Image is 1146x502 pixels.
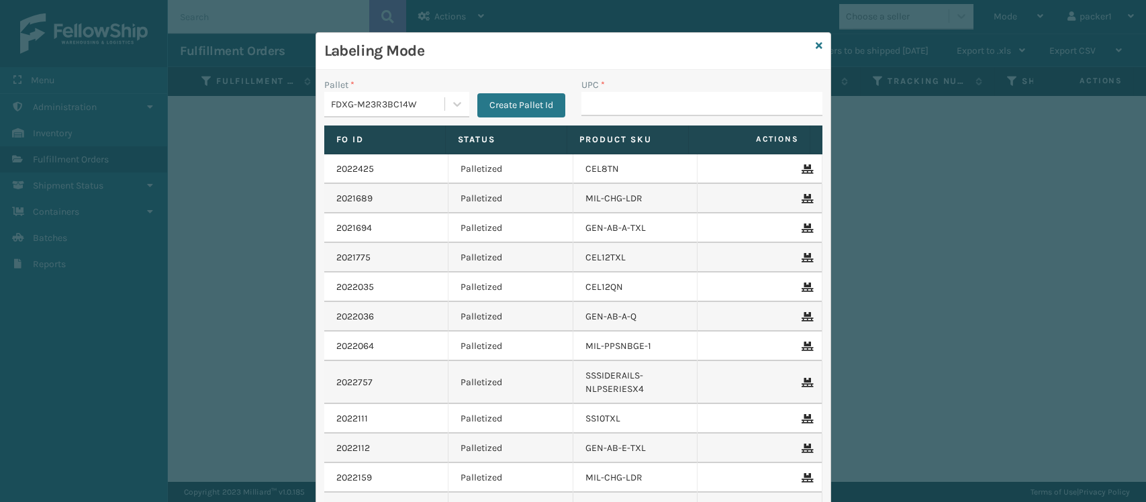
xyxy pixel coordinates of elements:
label: UPC [581,78,605,92]
label: Fo Id [336,134,433,146]
td: Palletized [448,184,573,213]
td: CEL8TN [573,154,698,184]
span: Actions [693,128,807,150]
i: Remove From Pallet [802,283,810,292]
a: 2021775 [336,251,371,264]
i: Remove From Pallet [802,223,810,233]
i: Remove From Pallet [802,414,810,423]
a: 2022035 [336,281,374,294]
td: SSSIDERAILS-NLPSERIESX4 [573,361,698,404]
td: Palletized [448,213,573,243]
a: 2022757 [336,376,373,389]
i: Remove From Pallet [802,312,810,321]
i: Remove From Pallet [802,194,810,203]
td: Palletized [448,434,573,463]
i: Remove From Pallet [802,473,810,483]
i: Remove From Pallet [802,444,810,453]
a: 2021689 [336,192,373,205]
td: MIL-CHG-LDR [573,184,698,213]
td: Palletized [448,463,573,493]
td: Palletized [448,154,573,184]
td: GEN-AB-A-Q [573,302,698,332]
label: Status [458,134,555,146]
i: Remove From Pallet [802,378,810,387]
td: GEN-AB-A-TXL [573,213,698,243]
h3: Labeling Mode [324,41,810,61]
a: 2022159 [336,471,372,485]
i: Remove From Pallet [802,164,810,174]
td: MIL-PPSNBGE-1 [573,332,698,361]
td: Palletized [448,404,573,434]
td: Palletized [448,243,573,272]
a: 2022112 [336,442,370,455]
a: 2021694 [336,221,372,235]
div: FDXG-M23R3BC14W [331,97,446,111]
td: Palletized [448,302,573,332]
td: Palletized [448,272,573,302]
td: GEN-AB-E-TXL [573,434,698,463]
button: Create Pallet Id [477,93,565,117]
td: CEL12TXL [573,243,698,272]
a: 2022111 [336,412,368,425]
i: Remove From Pallet [802,342,810,351]
td: SS10TXL [573,404,698,434]
td: MIL-CHG-LDR [573,463,698,493]
td: Palletized [448,332,573,361]
label: Product SKU [579,134,676,146]
td: CEL12QN [573,272,698,302]
i: Remove From Pallet [802,253,810,262]
label: Pallet [324,78,354,92]
a: 2022064 [336,340,374,353]
a: 2022425 [336,162,374,176]
td: Palletized [448,361,573,404]
a: 2022036 [336,310,374,323]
